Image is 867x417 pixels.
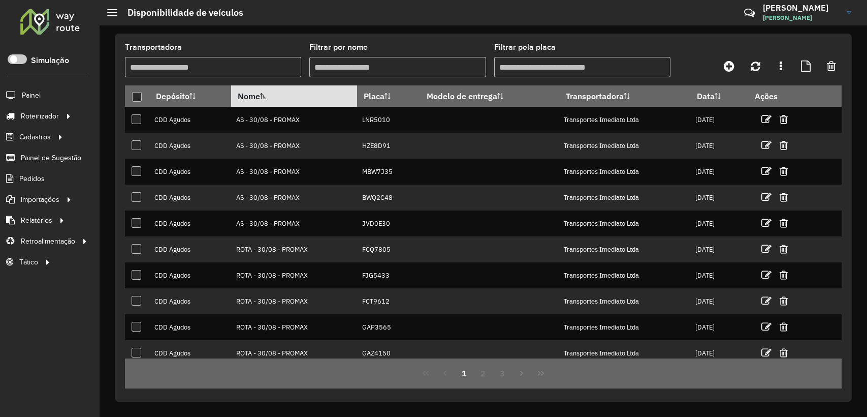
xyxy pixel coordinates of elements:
span: Cadastros [19,132,51,142]
td: ROTA - 30/08 - PROMAX [231,340,357,366]
a: Editar [761,242,772,256]
td: Transportes Imediato Ltda [559,314,690,340]
td: [DATE] [690,288,748,314]
td: LNR5010 [357,107,420,133]
a: Editar [761,216,772,230]
th: Data [690,85,748,107]
a: Editar [761,112,772,126]
span: Retroalimentação [21,236,75,247]
td: AS - 30/08 - PROMAX [231,159,357,185]
label: Filtrar por nome [309,41,368,53]
td: CDD Agudos [149,211,231,236]
td: Transportes Imediato Ltda [559,236,690,262]
th: Placa [357,85,420,107]
td: Transportes Imediato Ltda [559,133,690,159]
td: AS - 30/08 - PROMAX [231,107,357,133]
label: Transportadora [125,41,182,53]
td: JVD0E30 [357,211,420,236]
button: 2 [474,364,493,383]
a: Editar [761,164,772,178]
a: Excluir [780,268,788,282]
a: Excluir [780,242,788,256]
td: CDD Agudos [149,159,231,185]
td: Transportes Imediato Ltda [559,288,690,314]
a: Excluir [780,190,788,204]
td: HZE8D91 [357,133,420,159]
td: AS - 30/08 - PROMAX [231,185,357,211]
button: Last Page [531,364,551,383]
a: Excluir [780,346,788,360]
td: Transportes Imediato Ltda [559,185,690,211]
td: [DATE] [690,314,748,340]
a: Editar [761,294,772,308]
td: AS - 30/08 - PROMAX [231,133,357,159]
span: Relatórios [21,215,52,226]
td: [DATE] [690,340,748,366]
a: Excluir [780,216,788,230]
td: [DATE] [690,211,748,236]
td: GAP3565 [357,314,420,340]
span: [PERSON_NAME] [763,13,839,22]
td: Transportes Imediato Ltda [559,107,690,133]
a: Editar [761,138,772,152]
th: Modelo de entrega [420,85,559,107]
td: ROTA - 30/08 - PROMAX [231,288,357,314]
td: GAZ4150 [357,340,420,366]
a: Editar [761,320,772,334]
td: CDD Agudos [149,107,231,133]
td: [DATE] [690,185,748,211]
button: 3 [493,364,512,383]
td: CDD Agudos [149,262,231,288]
a: Excluir [780,294,788,308]
td: CDD Agudos [149,314,231,340]
a: Editar [761,268,772,282]
th: Ações [748,85,809,107]
td: Transportes Imediato Ltda [559,159,690,185]
a: Editar [761,190,772,204]
td: BWQ2C48 [357,185,420,211]
td: CDD Agudos [149,288,231,314]
a: Excluir [780,320,788,334]
th: Transportadora [559,85,690,107]
td: FCT9612 [357,288,420,314]
a: Contato Rápido [738,2,760,24]
h3: [PERSON_NAME] [763,3,839,13]
label: Simulação [31,54,69,67]
button: Next Page [512,364,531,383]
a: Editar [761,346,772,360]
td: CDD Agudos [149,185,231,211]
label: Filtrar pela placa [494,41,556,53]
span: Painel de Sugestão [21,153,81,163]
a: Excluir [780,138,788,152]
td: Transportes Imediato Ltda [559,211,690,236]
td: FJG5433 [357,262,420,288]
td: [DATE] [690,159,748,185]
td: FCQ7805 [357,236,420,262]
a: Excluir [780,164,788,178]
td: ROTA - 30/08 - PROMAX [231,314,357,340]
td: [DATE] [690,262,748,288]
td: [DATE] [690,107,748,133]
span: Painel [22,90,41,101]
td: ROTA - 30/08 - PROMAX [231,236,357,262]
td: CDD Agudos [149,340,231,366]
button: 1 [455,364,474,383]
th: Depósito [149,85,231,107]
span: Importações [21,194,59,205]
span: Pedidos [19,173,45,184]
td: ROTA - 30/08 - PROMAX [231,262,357,288]
td: MBW7J35 [357,159,420,185]
td: Transportes Imediato Ltda [559,340,690,366]
span: Roteirizador [21,111,59,122]
h2: Disponibilidade de veículos [117,7,243,18]
td: CDD Agudos [149,133,231,159]
span: Tático [19,257,38,267]
th: Nome [231,85,357,107]
td: AS - 30/08 - PROMAX [231,211,357,236]
td: Transportes Imediato Ltda [559,262,690,288]
a: Excluir [780,112,788,126]
td: CDD Agudos [149,236,231,262]
td: [DATE] [690,133,748,159]
td: [DATE] [690,236,748,262]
